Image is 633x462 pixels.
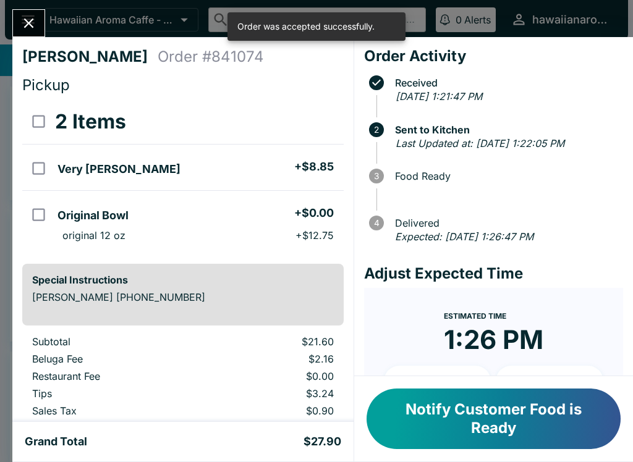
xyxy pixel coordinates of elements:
h3: 2 Items [55,109,126,134]
text: 2 [374,125,379,135]
h5: + $8.85 [294,159,334,174]
text: 3 [374,171,379,181]
table: orders table [22,99,344,254]
p: [PERSON_NAME] [PHONE_NUMBER] [32,291,334,303]
em: [DATE] 1:21:47 PM [396,90,482,103]
p: Tips [32,387,195,400]
text: 4 [373,218,379,228]
span: Pickup [22,76,70,94]
p: $3.24 [215,387,334,400]
button: + 10 [384,366,491,397]
h6: Special Instructions [32,274,334,286]
div: Order was accepted successfully. [237,16,375,37]
h5: Grand Total [25,434,87,449]
time: 1:26 PM [444,324,543,356]
p: $21.60 [215,335,334,348]
h5: $27.90 [304,434,341,449]
p: $0.90 [215,405,334,417]
p: + $12.75 [295,229,334,241]
p: $2.16 [215,353,334,365]
span: Sent to Kitchen [389,124,623,135]
p: Subtotal [32,335,195,348]
h5: Very [PERSON_NAME] [57,162,181,177]
em: Last Updated at: [DATE] 1:22:05 PM [396,137,564,149]
button: Notify Customer Food is Ready [367,388,621,449]
h4: Adjust Expected Time [364,264,623,283]
span: Received [389,77,623,88]
p: Restaurant Fee [32,370,195,382]
p: $0.00 [215,370,334,382]
button: Close [13,10,45,36]
table: orders table [22,335,344,422]
p: original 12 oz [62,229,125,241]
button: + 20 [496,366,603,397]
span: Food Ready [389,170,623,182]
p: Sales Tax [32,405,195,417]
h4: Order Activity [364,47,623,65]
h4: [PERSON_NAME] [22,48,158,66]
h5: Original Bowl [57,208,129,223]
p: Beluga Fee [32,353,195,365]
span: Delivered [389,217,623,229]
span: Estimated Time [444,311,506,321]
h5: + $0.00 [294,206,334,220]
h4: Order # 841074 [158,48,264,66]
em: Expected: [DATE] 1:26:47 PM [395,230,533,243]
